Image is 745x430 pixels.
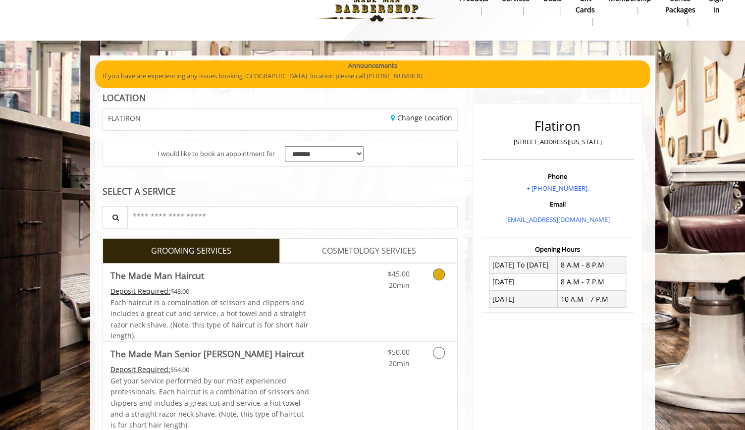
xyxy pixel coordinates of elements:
td: 8 A.M - 7 P.M [557,273,626,290]
span: This service needs some Advance to be paid before we block your appointment [110,286,170,296]
p: If you have are experiencing any issues booking [GEOGRAPHIC_DATA] location please call [PHONE_NUM... [103,71,642,81]
span: I would like to book an appointment for [158,149,275,159]
a: + [PHONE_NUMBER]. [526,184,588,193]
b: Announcements [348,60,397,71]
span: FLATIRON [108,114,141,122]
p: [STREET_ADDRESS][US_STATE] [484,137,631,147]
a: [EMAIL_ADDRESS][DOMAIN_NAME] [505,215,610,224]
span: $45.00 [388,269,410,278]
a: Change Location [391,113,452,122]
b: LOCATION [103,92,146,104]
span: This service needs some Advance to be paid before we block your appointment [110,365,170,374]
span: GROOMING SERVICES [151,245,231,258]
td: [DATE] [489,273,558,290]
h3: Opening Hours [481,246,634,253]
b: The Made Man Haircut [110,269,204,282]
button: Service Search [102,206,128,228]
td: [DATE] [489,291,558,308]
span: Each haircut is a combination of scissors and clippers and includes a great cut and service, a ho... [110,298,309,340]
h3: Phone [484,173,631,180]
td: 8 A.M - 8 P.M [557,257,626,273]
span: 20min [389,359,410,368]
b: The Made Man Senior [PERSON_NAME] Haircut [110,347,304,361]
td: [DATE] To [DATE] [489,257,558,273]
span: $50.00 [388,347,410,357]
div: SELECT A SERVICE [103,187,458,196]
td: 10 A.M - 7 P.M [557,291,626,308]
h2: Flatiron [484,119,631,133]
span: 20min [389,280,410,290]
div: $54.00 [110,364,310,375]
h3: Email [484,201,631,208]
span: COSMETOLOGY SERVICES [321,245,416,258]
div: $48.00 [110,286,310,297]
